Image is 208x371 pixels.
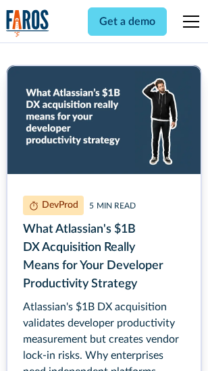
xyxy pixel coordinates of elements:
a: Get a demo [88,7,167,36]
div: menu [175,5,202,38]
img: Logo of the analytics and reporting company Faros. [6,9,49,37]
a: home [6,9,49,37]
